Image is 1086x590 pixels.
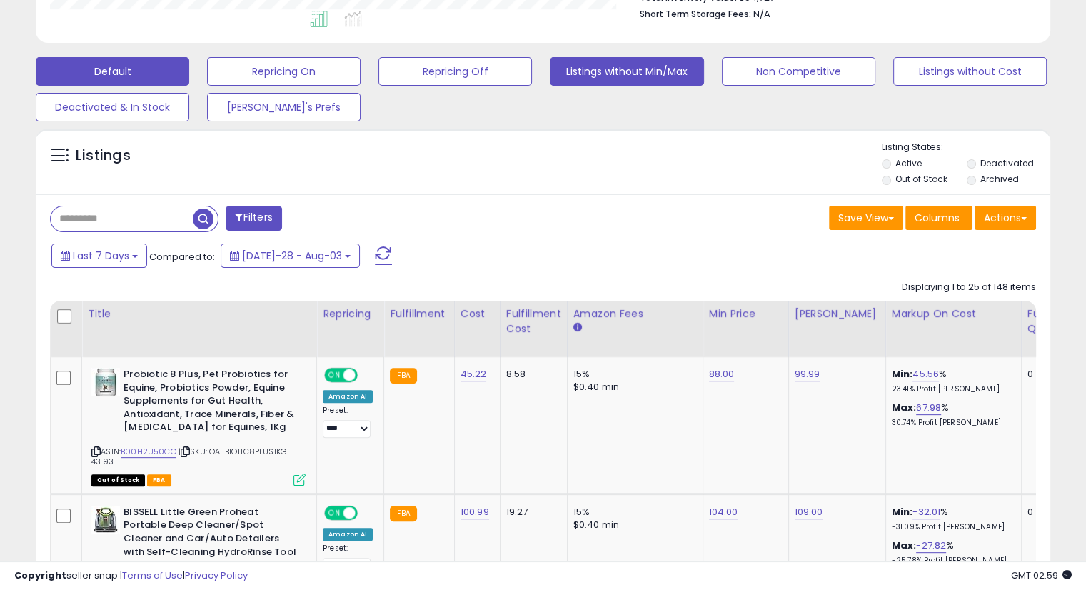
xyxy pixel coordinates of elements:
strong: Copyright [14,569,66,582]
button: [DATE]-28 - Aug-03 [221,244,360,268]
div: Repricing [323,306,378,321]
div: % [892,368,1010,394]
div: Fulfillable Quantity [1027,306,1077,336]
small: FBA [390,368,416,384]
div: 15% [573,506,692,519]
p: Listing States: [882,141,1050,154]
div: 15% [573,368,692,381]
a: -32.01 [912,505,940,519]
a: 45.56 [912,367,939,381]
div: [PERSON_NAME] [795,306,880,321]
span: OFF [356,369,378,381]
span: Compared to: [149,250,215,264]
img: 41ohnup7O-L._SL40_.jpg [91,506,120,534]
b: Min: [892,505,913,519]
label: Deactivated [980,157,1033,169]
div: seller snap | | [14,569,248,583]
span: | SKU: OA-BIOTIC8PLUS1KG-43.93 [91,446,291,467]
span: N/A [753,7,770,21]
button: Listings without Cost [893,57,1047,86]
button: Filters [226,206,281,231]
a: B00H2U50CO [121,446,176,458]
div: $0.40 min [573,519,692,531]
a: 100.99 [461,505,489,519]
div: Fulfillment [390,306,448,321]
span: Columns [915,211,960,225]
div: Preset: [323,544,373,576]
span: ON [326,506,343,519]
a: Terms of Use [122,569,183,582]
div: Amazon Fees [573,306,697,321]
small: FBA [390,506,416,521]
div: Preset: [323,406,373,438]
a: 104.00 [709,505,738,519]
button: Default [36,57,189,86]
a: 109.00 [795,505,823,519]
div: Displaying 1 to 25 of 148 items [902,281,1036,294]
b: Min: [892,367,913,381]
h5: Listings [76,146,131,166]
b: Short Term Storage Fees: [640,8,751,20]
th: The percentage added to the cost of goods (COGS) that forms the calculator for Min & Max prices. [885,301,1021,357]
span: All listings that are currently out of stock and unavailable for purchase on Amazon [91,474,145,486]
span: ON [326,369,343,381]
div: Min Price [709,306,783,321]
p: 30.74% Profit [PERSON_NAME] [892,418,1010,428]
button: Deactivated & In Stock [36,93,189,121]
div: % [892,401,1010,428]
div: $0.40 min [573,381,692,394]
p: -31.09% Profit [PERSON_NAME] [892,522,1010,532]
div: Amazon AI [323,390,373,403]
button: [PERSON_NAME]'s Prefs [207,93,361,121]
span: Last 7 Days [73,249,129,263]
span: [DATE]-28 - Aug-03 [242,249,342,263]
span: 2025-08-11 02:59 GMT [1011,569,1072,582]
div: 0 [1027,368,1072,381]
p: 23.41% Profit [PERSON_NAME] [892,384,1010,394]
a: 88.00 [709,367,735,381]
label: Archived [980,173,1018,185]
button: Non Competitive [722,57,875,86]
a: Privacy Policy [185,569,248,582]
div: Amazon AI [323,528,373,541]
div: % [892,506,1010,532]
div: Markup on Cost [892,306,1015,321]
label: Active [895,157,922,169]
small: Amazon Fees. [573,321,582,334]
div: ASIN: [91,368,306,484]
button: Listings without Min/Max [550,57,703,86]
span: FBA [147,474,171,486]
a: 99.99 [795,367,820,381]
a: -27.82 [916,539,946,553]
button: Save View [829,206,903,230]
div: Title [88,306,311,321]
b: BISSELL Little Green Proheat Portable Deep Cleaner/Spot Cleaner and Car/Auto Detailers with Self-... [124,506,297,576]
span: OFF [356,506,378,519]
div: 0 [1027,506,1072,519]
div: 8.58 [506,368,556,381]
div: % [892,539,1010,566]
div: Cost [461,306,494,321]
b: Max: [892,401,917,414]
a: 67.98 [916,401,941,415]
button: Last 7 Days [51,244,147,268]
button: Columns [905,206,972,230]
b: Probiotic 8 Plus, Pet Probiotics for Equine, Probiotics Powder, Equine Supplements for Gut Health... [124,368,297,438]
img: 41dDT-JD3yL._SL40_.jpg [91,368,120,396]
a: 45.22 [461,367,487,381]
button: Repricing On [207,57,361,86]
div: Fulfillment Cost [506,306,561,336]
div: 19.27 [506,506,556,519]
button: Actions [975,206,1036,230]
button: Repricing Off [378,57,532,86]
label: Out of Stock [895,173,947,185]
b: Max: [892,539,917,552]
